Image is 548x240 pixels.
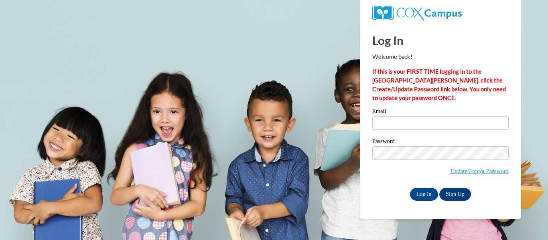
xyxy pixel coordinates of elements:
[372,68,506,101] strong: If this is your FIRST TIME logging in to the [GEOGRAPHIC_DATA][PERSON_NAME], click the Create/Upd...
[372,32,509,48] h1: Log In
[372,9,462,16] a: COX Campus
[451,168,509,174] a: Update/Forgot Password
[439,188,471,201] a: Sign Up
[372,6,462,20] img: COX Campus
[372,52,509,61] p: Welcome back!
[372,138,509,146] label: Password
[410,188,438,201] input: Log In
[372,108,509,116] label: Email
